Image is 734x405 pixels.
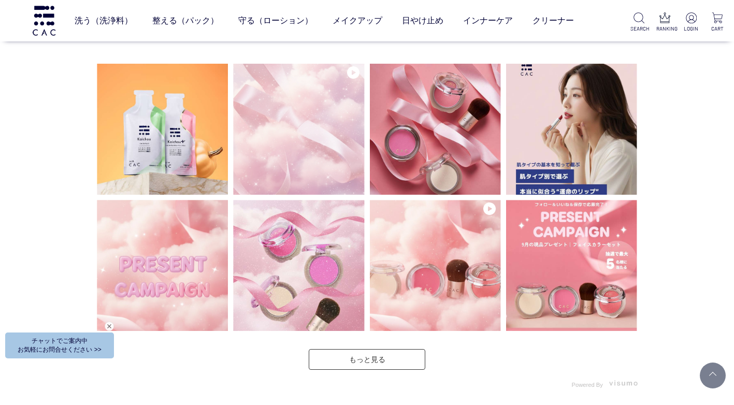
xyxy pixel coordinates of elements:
a: メイクアップ [333,6,382,35]
img: visumo [609,380,638,386]
a: SEARCH [630,12,647,33]
img: Photo by cac_cosme.official [506,200,637,331]
a: CART [709,12,726,33]
img: Photo by cac_cosme.official [97,64,228,195]
a: 整える（パック） [152,6,219,35]
a: RANKING [656,12,673,33]
a: 日やけ止め [402,6,443,35]
a: 守る（ローション） [238,6,313,35]
p: CART [709,25,726,33]
img: Photo by cac_cosme.official [370,64,501,195]
a: インナーケア [463,6,513,35]
img: logo [31,6,57,35]
img: Photo by cac_cosme.official [233,200,364,331]
a: 洗う（洗浄料） [75,6,133,35]
img: Photo by cac_cosme.official [370,200,501,331]
img: Photo by cac_cosme.official [506,64,637,195]
a: もっと見る [309,349,425,370]
p: LOGIN [683,25,699,33]
a: クリーナー [532,6,574,35]
p: SEARCH [630,25,647,33]
a: LOGIN [683,12,699,33]
img: Photo by cac_cosme.official [233,64,364,195]
p: RANKING [656,25,673,33]
span: Powered By [572,382,603,388]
